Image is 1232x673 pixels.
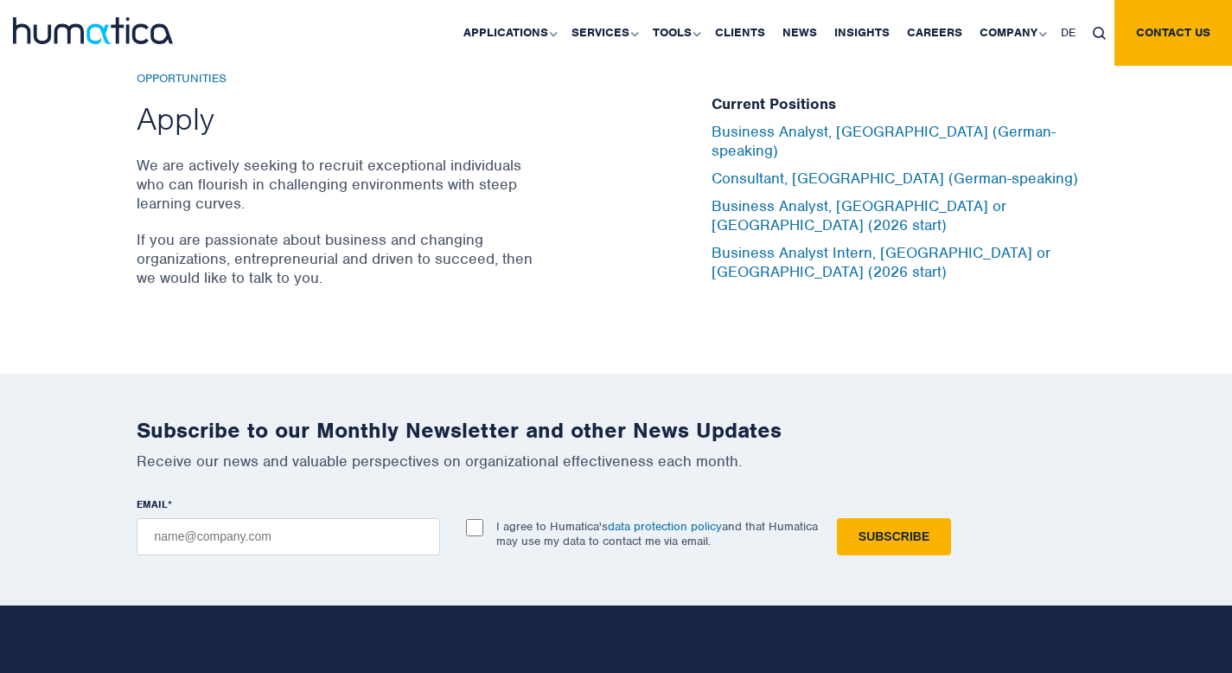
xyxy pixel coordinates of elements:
[137,230,539,287] p: If you are passionate about business and changing organizations, entrepreneurial and driven to su...
[137,417,1096,444] h2: Subscribe to our Monthly Newsletter and other News Updates
[496,519,818,548] p: I agree to Humatica's and that Humatica may use my data to contact me via email.
[1093,27,1106,40] img: search_icon
[137,518,440,555] input: name@company.com
[837,518,951,555] input: Subscribe
[137,452,1096,471] p: Receive our news and valuable perspectives on organizational effectiveness each month.
[608,519,722,534] a: data protection policy
[137,99,539,138] h2: Apply
[137,156,539,213] p: We are actively seeking to recruit exceptional individuals who can flourish in challenging enviro...
[712,95,1096,114] h5: Current Positions
[137,72,539,87] h6: Opportunities
[712,196,1006,234] a: Business Analyst, [GEOGRAPHIC_DATA] or [GEOGRAPHIC_DATA] (2026 start)
[712,169,1078,188] a: Consultant, [GEOGRAPHIC_DATA] (German-speaking)
[137,497,168,511] span: EMAIL
[712,243,1050,281] a: Business Analyst Intern, [GEOGRAPHIC_DATA] or [GEOGRAPHIC_DATA] (2026 start)
[712,122,1056,160] a: Business Analyst, [GEOGRAPHIC_DATA] (German-speaking)
[13,17,173,44] img: logo
[466,519,483,536] input: I agree to Humatica'sdata protection policyand that Humatica may use my data to contact me via em...
[1061,25,1076,40] span: DE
